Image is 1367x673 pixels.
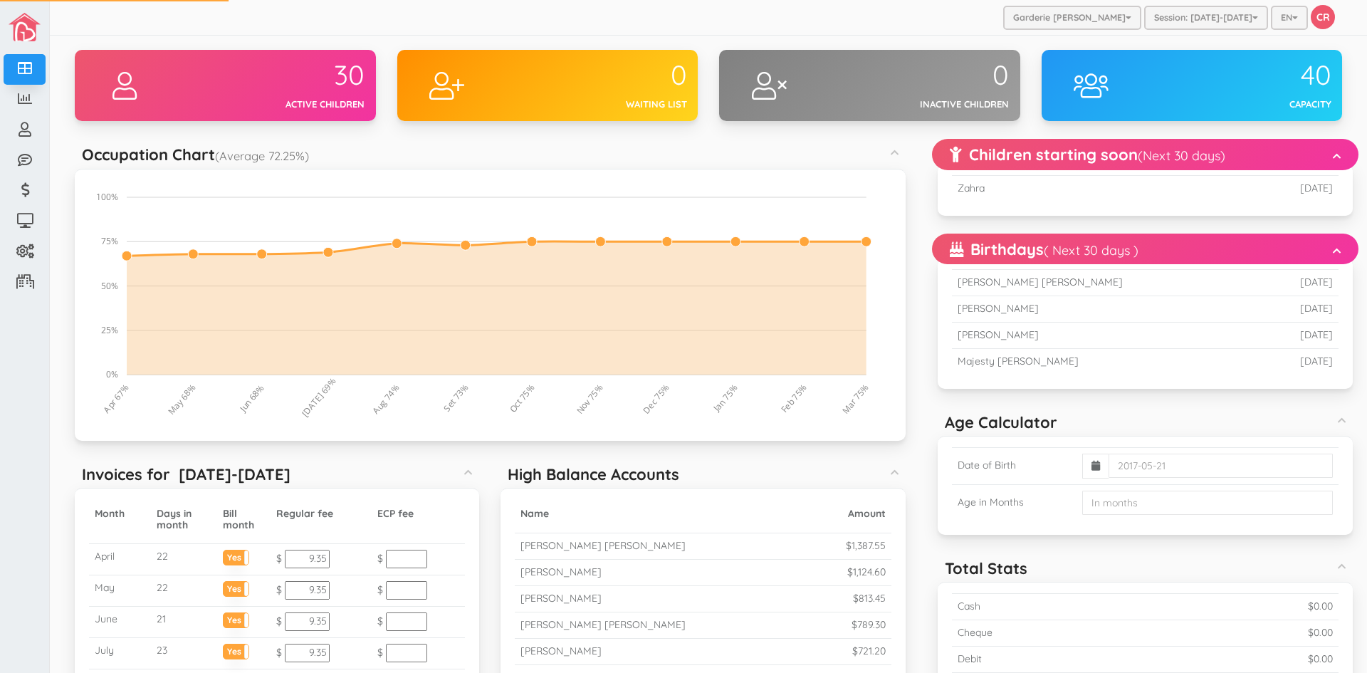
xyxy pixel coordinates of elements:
tspan: Feb 75% [778,382,809,415]
td: 22 [151,544,217,575]
img: image [9,13,41,41]
tspan: Apr 67% [100,382,131,415]
div: 0 [830,61,1010,90]
tspan: 75% [101,235,118,247]
div: Capacity [1152,98,1331,111]
h5: Regular fee [276,508,366,519]
label: Yes [224,645,249,655]
td: [DATE] [1132,175,1339,201]
td: Majesty [PERSON_NAME] [952,348,1262,374]
tspan: 50% [101,280,118,292]
span: $ [276,583,282,596]
tspan: 0% [106,368,118,380]
small: $1,387.55 [846,539,886,552]
span: $ [276,646,282,659]
h5: Children starting soon [950,146,1225,163]
tspan: 25% [101,324,118,336]
h5: Invoices for [DATE]-[DATE] [82,466,290,483]
tspan: Jan 75% [711,382,740,414]
span: $ [377,583,383,596]
h5: Occupation Chart [82,146,309,163]
div: 0 [508,61,687,90]
small: [PERSON_NAME] [520,592,602,605]
td: 22 [151,575,217,607]
label: Yes [224,551,249,561]
div: Waiting list [508,98,687,111]
tspan: 100% [96,191,118,203]
td: [PERSON_NAME] [PERSON_NAME] [952,269,1262,296]
h5: Birthdays [950,241,1138,258]
td: Cheque [952,620,1144,647]
td: [DATE] [1261,322,1339,348]
td: $0.00 [1144,620,1339,647]
small: [PERSON_NAME] [PERSON_NAME] [520,539,686,552]
small: (Next 30 days) [1138,147,1225,164]
h5: Total Stats [945,560,1027,577]
h5: Bill month [223,508,265,531]
tspan: Aug 74% [370,382,402,416]
td: [DATE] [1261,296,1339,322]
h5: High Balance Accounts [508,466,679,483]
h5: Age Calculator [945,414,1057,431]
h5: Days in month [157,508,211,531]
td: July [89,638,151,669]
span: $ [377,646,383,659]
tspan: Jun 68% [236,382,266,414]
input: 2017-05-21 [1109,454,1333,478]
td: $0.00 [1144,594,1339,620]
small: $789.30 [852,618,886,631]
label: Yes [224,582,249,593]
h5: ECP fee [377,508,459,519]
h5: Month [95,508,145,519]
td: April [89,544,151,575]
small: [PERSON_NAME] [PERSON_NAME] [520,618,686,631]
h5: Amount [812,508,886,519]
tspan: Mar 75% [839,382,871,417]
td: June [89,607,151,638]
td: Debit [952,647,1144,673]
tspan: Dec 75% [640,382,672,416]
small: $1,124.60 [847,565,886,578]
tspan: Oct 75% [507,382,538,414]
tspan: [DATE] 69% [299,375,338,419]
td: Date of Birth [952,447,1077,484]
td: Zahra [952,175,1132,201]
label: Yes [224,613,249,624]
span: $ [276,552,282,565]
span: $ [377,615,383,627]
small: $813.45 [853,592,886,605]
td: Cash [952,594,1144,620]
td: Age in Months [952,484,1077,521]
td: May [89,575,151,607]
td: [DATE] [1261,269,1339,296]
tspan: Nov 75% [574,382,606,416]
td: 21 [151,607,217,638]
small: [PERSON_NAME] [520,645,602,657]
small: $721.20 [852,645,886,657]
div: Active children [186,98,365,111]
span: $ [377,552,383,565]
div: Inactive children [830,98,1010,111]
input: In months [1082,491,1333,515]
tspan: Set 73% [441,382,471,414]
tspan: May 68% [165,382,198,417]
td: $0.00 [1144,647,1339,673]
h5: Name [520,508,800,519]
td: 23 [151,638,217,669]
span: $ [276,615,282,627]
div: 30 [186,61,365,90]
small: ( Next 30 days ) [1044,242,1138,259]
td: [PERSON_NAME] [952,322,1262,348]
td: [PERSON_NAME] [952,296,1262,322]
div: 40 [1152,61,1331,90]
td: [DATE] [1261,348,1339,374]
small: [PERSON_NAME] [520,565,602,578]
